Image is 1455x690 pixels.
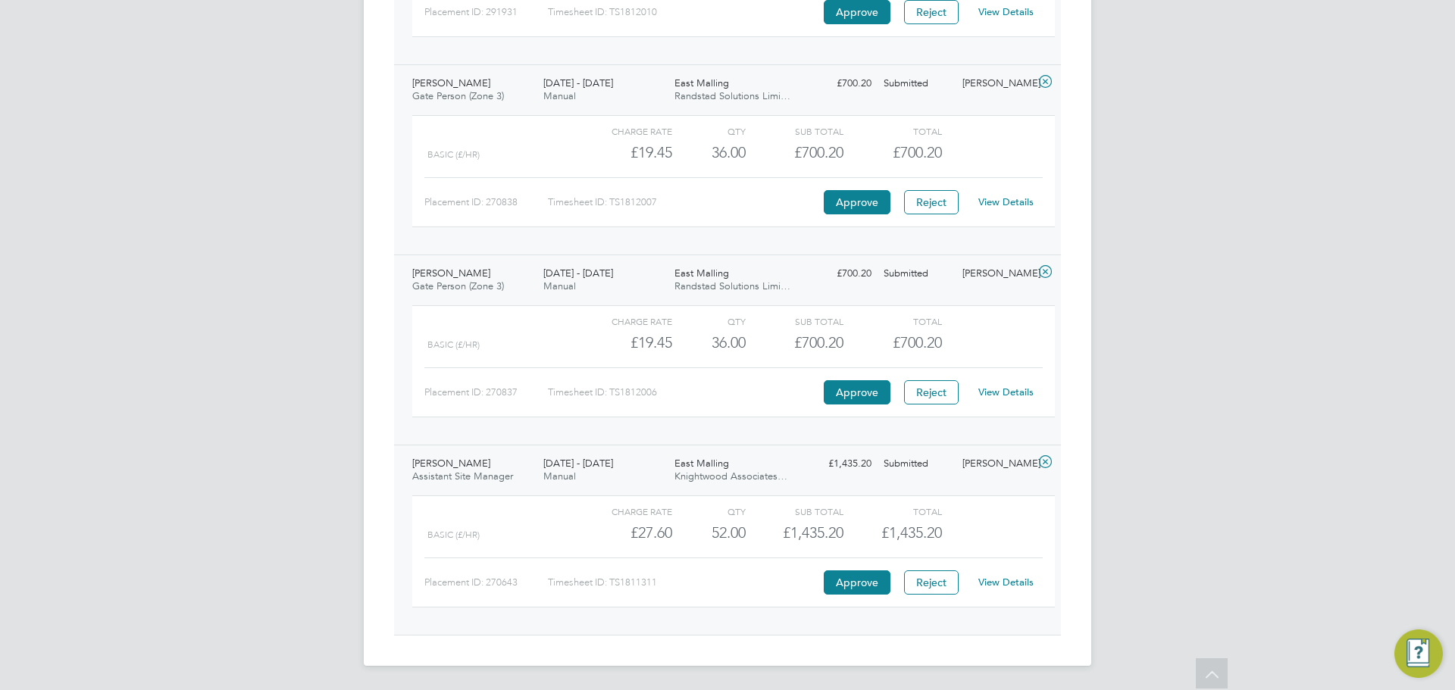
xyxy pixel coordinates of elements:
div: Placement ID: 270643 [424,570,548,595]
div: [PERSON_NAME] [956,261,1035,286]
span: £700.20 [893,143,942,161]
div: Total [843,502,941,520]
span: Basic (£/HR) [427,149,480,160]
div: QTY [672,502,746,520]
div: QTY [672,122,746,140]
button: Engage Resource Center [1394,629,1443,678]
a: View Details [978,386,1034,398]
div: [PERSON_NAME] [956,71,1035,96]
div: 36.00 [672,140,746,165]
div: Placement ID: 270837 [424,380,548,404]
div: Sub Total [746,122,843,140]
span: Randstad Solutions Limi… [674,89,790,102]
span: Basic (£/HR) [427,339,480,350]
div: Total [843,122,941,140]
span: Assistant Site Manager [412,470,513,482]
a: View Details [978,576,1034,589]
div: Charge rate [574,502,672,520]
button: Approve [824,570,890,595]
button: Approve [824,380,890,404]
button: Reject [904,570,959,595]
div: Sub Total [746,502,843,520]
div: Sub Total [746,312,843,330]
button: Reject [904,190,959,214]
a: View Details [978,195,1034,208]
span: [PERSON_NAME] [412,457,490,470]
div: Charge rate [574,122,672,140]
div: £19.45 [574,140,672,165]
span: East Malling [674,267,729,279]
div: £700.20 [746,330,843,355]
span: East Malling [674,457,729,470]
a: View Details [978,5,1034,18]
span: Knightwood Associates… [674,470,787,482]
span: Randstad Solutions Limi… [674,279,790,292]
div: £1,435.20 [799,451,878,476]
span: Basic (£/HR) [427,529,480,540]
span: Gate Person (Zone 3) [412,279,504,292]
div: QTY [672,312,746,330]
div: Placement ID: 270838 [424,190,548,214]
div: £700.20 [799,71,878,96]
div: [PERSON_NAME] [956,451,1035,476]
div: 36.00 [672,330,746,355]
div: Total [843,312,941,330]
div: £27.60 [574,520,672,545]
span: Manual [543,279,576,292]
span: [PERSON_NAME] [412,267,490,279]
div: Timesheet ID: TS1811311 [548,570,820,595]
span: £700.20 [893,333,942,351]
span: Gate Person (Zone 3) [412,89,504,102]
span: East Malling [674,76,729,89]
button: Reject [904,380,959,404]
div: £19.45 [574,330,672,355]
span: Manual [543,89,576,102]
span: [DATE] - [DATE] [543,267,613,279]
div: £700.20 [746,140,843,165]
div: Submitted [878,71,956,96]
span: [PERSON_NAME] [412,76,490,89]
span: Manual [543,470,576,482]
div: £700.20 [799,261,878,286]
span: [DATE] - [DATE] [543,457,613,470]
div: Submitted [878,451,956,476]
div: 52.00 [672,520,746,545]
div: Timesheet ID: TS1812007 [548,190,820,214]
div: Charge rate [574,312,672,330]
span: £1,435.20 [881,523,942,542]
span: [DATE] - [DATE] [543,76,613,89]
div: Timesheet ID: TS1812006 [548,380,820,404]
div: £1,435.20 [746,520,843,545]
div: Submitted [878,261,956,286]
button: Approve [824,190,890,214]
